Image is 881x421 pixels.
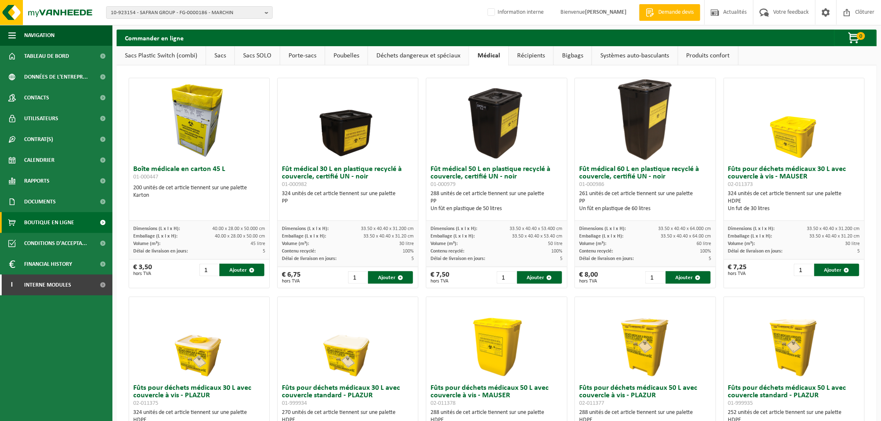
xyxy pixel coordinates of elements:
[368,271,413,284] button: Ajouter
[858,249,860,254] span: 5
[728,400,753,406] span: 01-999935
[431,166,562,188] h3: Fût médical 50 L en plastique recyclé à couvercle, certifié UN - noir
[794,264,814,276] input: 1
[133,174,158,180] span: 01-000447
[282,271,301,284] div: € 6,75
[807,226,860,231] span: 33.50 x 40.40 x 31.200 cm
[24,25,55,46] span: Navigation
[513,234,563,239] span: 33.50 x 40.40 x 53.40 cm
[158,78,241,161] img: 01-000447
[431,384,562,407] h3: Fûts pour déchets médicaux 50 L avec couvercle à vis - MAUSER
[728,384,860,407] h3: Fûts pour déchets médicaux 50 L avec couvercle standard - PLAZUR
[700,249,712,254] span: 100%
[431,205,562,213] div: Un fût en plastique de 50 litres
[752,78,836,161] img: 02-011373
[592,46,678,65] a: Systèmes auto-basculants
[728,190,860,213] div: 324 unités de cet article tiennent sur une palette
[728,198,860,205] div: HDPE
[728,241,755,246] span: Volume (m³):
[282,166,414,188] h3: Fût médical 30 L en plastique recyclé à couvercle, certifié UN - noir
[206,46,234,65] a: Sacs
[133,184,265,199] div: 200 unités de cet article tiennent sur une palette
[8,275,16,295] span: I
[678,46,738,65] a: Produits confort
[579,166,711,188] h3: Fût médical 60 L en plastique recyclé à couvercle, certifié UN - noir
[548,241,563,246] span: 50 litre
[728,181,753,188] span: 02-011373
[431,249,464,254] span: Contenu recyclé:
[645,271,665,284] input: 1
[659,226,712,231] span: 33.50 x 40.40 x 64.000 cm
[486,6,544,19] label: Information interne
[834,30,876,46] button: 0
[579,226,626,231] span: Dimensions (L x l x H):
[403,249,414,254] span: 100%
[656,8,696,17] span: Demande devis
[697,241,712,246] span: 60 litre
[282,400,307,406] span: 01-999934
[361,226,414,231] span: 33.50 x 40.40 x 31.200 cm
[728,234,772,239] span: Emballage (L x l x H):
[431,234,475,239] span: Emballage (L x l x H):
[219,264,264,276] button: Ajouter
[133,234,177,239] span: Emballage (L x l x H):
[469,46,508,65] a: Médical
[368,46,469,65] a: Déchets dangereux et spéciaux
[133,264,152,276] div: € 3,50
[728,249,783,254] span: Délai de livraison en jours:
[282,249,316,254] span: Contenu recyclé:
[306,297,390,380] img: 01-999934
[215,234,265,239] span: 40.00 x 28.00 x 50.00 cm
[579,181,604,188] span: 01-000986
[251,241,265,246] span: 45 litre
[282,190,414,205] div: 324 unités de cet article tiennent sur une palette
[639,4,700,21] a: Demande devis
[282,241,309,246] span: Volume (m³):
[282,279,301,284] span: hors TVA
[431,190,562,213] div: 288 unités de cet article tiennent sur une palette
[282,256,336,261] span: Délai de livraison en jours:
[579,384,711,407] h3: Fûts pour déchets médicaux 50 L avec couvercle à vis - PLAZUR
[604,297,687,380] img: 02-011377
[579,190,711,213] div: 261 unités de cet article tiennent sur une palette
[133,166,265,182] h3: Boîte médicale en carton 45 L
[282,181,307,188] span: 01-000982
[282,198,414,205] div: PP
[117,46,206,65] a: Sacs Plastic Switch (combi)
[579,256,634,261] span: Délai de livraison en jours:
[282,234,326,239] span: Emballage (L x l x H):
[579,400,604,406] span: 02-011377
[24,46,69,67] span: Tableau de bord
[133,192,265,199] div: Karton
[431,241,458,246] span: Volume (m³):
[497,271,516,284] input: 1
[212,226,265,231] span: 40.00 x 28.00 x 50.000 cm
[431,198,562,205] div: PP
[158,297,241,380] img: 02-011375
[24,275,71,295] span: Interne modules
[24,212,74,233] span: Boutique en ligne
[363,234,414,239] span: 33.50 x 40.40 x 31.20 cm
[24,254,72,275] span: Financial History
[728,205,860,213] div: Un fut de 30 litres
[857,32,865,40] span: 0
[24,171,50,191] span: Rapports
[431,279,449,284] span: hors TVA
[235,46,280,65] a: Sacs SOLO
[455,297,538,380] img: 02-011378
[604,78,687,161] img: 01-000986
[282,226,329,231] span: Dimensions (L x l x H):
[661,234,712,239] span: 33.50 x 40.40 x 64.00 cm
[579,241,606,246] span: Volume (m³):
[509,46,553,65] a: Récipients
[133,400,158,406] span: 02-011375
[560,256,563,261] span: 5
[24,87,49,108] span: Contacts
[510,226,563,231] span: 33.50 x 40.40 x 53.400 cm
[431,400,455,406] span: 02-011378
[585,9,627,15] strong: [PERSON_NAME]
[752,297,836,380] img: 01-999935
[306,78,390,161] img: 01-000982
[133,249,188,254] span: Délai de livraison en jours:
[552,249,563,254] span: 100%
